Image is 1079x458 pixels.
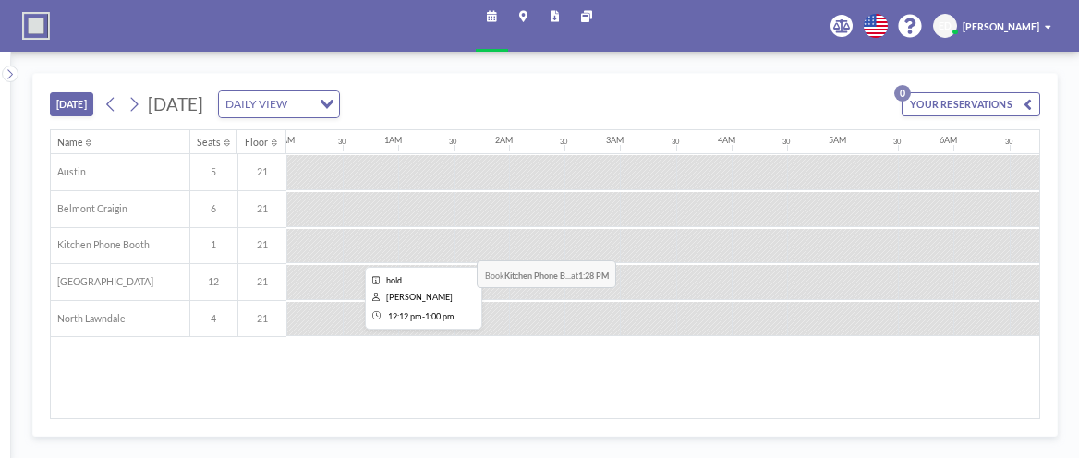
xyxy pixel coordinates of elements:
span: [DATE] [148,93,203,114]
img: organization-logo [22,12,50,40]
div: 4AM [718,135,735,145]
div: Seats [197,137,221,149]
span: DAILY VIEW [223,95,290,114]
p: 0 [894,85,911,102]
span: 21 [238,239,287,251]
span: 5 [190,166,237,178]
span: Kitchen Phone Booth [51,239,151,251]
div: 30 [560,138,567,146]
div: 30 [338,138,346,146]
span: jnorman jnorman [386,292,453,302]
div: 30 [449,138,456,146]
span: Book at [477,260,616,288]
div: Floor [245,137,268,149]
div: Search for option [219,91,339,117]
span: 21 [238,276,287,288]
span: Austin [51,166,87,178]
input: Search for option [292,95,309,114]
span: 6 [190,203,237,215]
b: 1:28 PM [578,271,609,281]
span: - [422,311,425,321]
span: [GEOGRAPHIC_DATA] [51,276,154,288]
span: ED [939,20,952,32]
div: 1AM [384,135,402,145]
span: [PERSON_NAME] [963,21,1039,32]
div: 30 [1005,138,1012,146]
span: 4 [190,313,237,325]
b: Kitchen Phone B... [504,271,571,281]
span: 21 [238,203,287,215]
div: 5AM [829,135,846,145]
div: Name [57,137,83,149]
button: [DATE] [50,92,93,116]
span: 21 [238,166,287,178]
button: YOUR RESERVATIONS0 [902,92,1040,116]
div: 2AM [495,135,513,145]
span: 12:12 PM [388,311,421,321]
span: hold [386,275,402,285]
div: 30 [672,138,679,146]
span: 1:00 PM [425,311,454,321]
span: Belmont Craigin [51,203,128,215]
span: 1 [190,239,237,251]
span: 21 [238,313,287,325]
div: 30 [782,138,790,146]
div: 6AM [940,135,957,145]
div: 30 [893,138,901,146]
span: North Lawndale [51,313,127,325]
span: 12 [190,276,237,288]
div: 3AM [606,135,624,145]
